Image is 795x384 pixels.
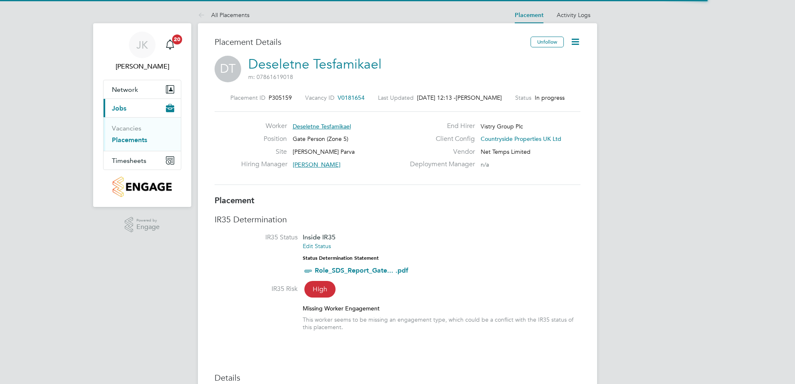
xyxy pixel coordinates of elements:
span: In progress [535,94,565,101]
a: Activity Logs [557,11,590,19]
span: Deseletne Tesfamikael [293,123,351,130]
span: Engage [136,224,160,231]
a: All Placements [198,11,249,19]
h3: IR35 Determination [215,214,580,225]
label: Hiring Manager [241,160,287,169]
b: Placement [215,195,254,205]
span: Vistry Group Plc [481,123,523,130]
h3: Details [215,372,580,383]
a: Go to home page [103,177,181,197]
button: Network [104,80,181,98]
a: Role_SDS_Report_Gate... .pdf [315,266,408,274]
label: Deployment Manager [405,160,475,169]
span: V0181654 [338,94,365,101]
span: [PERSON_NAME] [456,94,502,101]
strong: Status Determination Statement [303,255,379,261]
a: JK[PERSON_NAME] [103,32,181,71]
label: Site [241,148,287,156]
label: Client Config [405,135,475,143]
div: Jobs [104,117,181,151]
span: [PERSON_NAME] [293,161,341,168]
span: Powered by [136,217,160,224]
a: Placements [112,136,147,144]
h3: Placement Details [215,37,524,47]
label: IR35 Status [215,233,298,242]
span: n/a [481,161,489,168]
span: JK [136,39,148,50]
span: [DATE] 12:13 - [417,94,456,101]
span: DT [215,56,241,82]
label: Vendor [405,148,475,156]
span: Timesheets [112,157,146,165]
label: Position [241,135,287,143]
label: Status [515,94,531,101]
label: Placement ID [230,94,265,101]
span: Net Temps Limited [481,148,531,155]
span: Jobs [112,104,126,112]
span: P305159 [269,94,292,101]
label: IR35 Risk [215,285,298,293]
a: Deseletne Tesfamikael [248,56,382,72]
span: Countryside Properties UK Ltd [481,135,561,143]
button: Unfollow [531,37,564,47]
span: Network [112,86,138,94]
label: Vacancy ID [305,94,334,101]
label: Worker [241,122,287,130]
img: countryside-properties-logo-retina.png [113,177,171,197]
span: [PERSON_NAME] Parva [293,148,355,155]
button: Timesheets [104,151,181,170]
span: High [304,281,336,298]
span: Gate Person (Zone 5) [293,135,348,143]
span: 20 [172,34,182,44]
button: Jobs [104,99,181,117]
div: This worker seems to be missing an engagement type, which could be a conflict with the IR35 statu... [303,316,580,331]
label: Last Updated [378,94,414,101]
a: Edit Status [303,242,331,250]
a: Vacancies [112,124,141,132]
span: Jason Kite [103,62,181,71]
span: m: 07861619018 [248,73,293,81]
label: End Hirer [405,122,475,130]
div: Missing Worker Engagement [303,305,580,312]
nav: Main navigation [93,23,191,207]
a: 20 [162,32,178,58]
a: Placement [515,12,543,19]
span: Inside IR35 [303,233,336,241]
a: Powered byEngage [125,217,160,233]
